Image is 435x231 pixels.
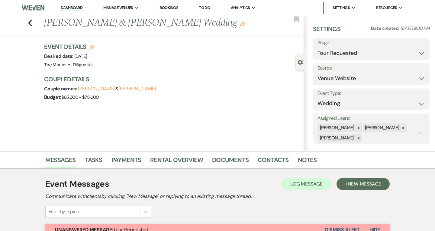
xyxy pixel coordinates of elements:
span: 175 guests [73,62,92,68]
span: New Message [348,181,381,187]
span: Resources [376,5,397,11]
span: Manage Venues [103,5,133,11]
button: [PERSON_NAME] [78,86,115,91]
span: Date created: [371,25,401,31]
label: Assigned Users: [317,114,425,123]
h3: Couple Details [44,75,298,83]
div: [PERSON_NAME] [363,123,400,132]
div: [PERSON_NAME] [318,134,355,142]
span: Couple names: [44,86,78,92]
button: +New Message [337,178,390,190]
a: To Do [199,5,210,10]
a: Tasks [85,155,102,168]
div: [PERSON_NAME] [318,123,355,132]
span: $65,000 - $75,000 [61,94,99,100]
a: Contacts [258,155,289,168]
span: Log Message [290,181,323,187]
a: Rental Overview [150,155,203,168]
a: Documents [212,155,249,168]
a: Messages [45,155,76,168]
span: Settings [333,5,350,11]
div: Filter by topics... [49,208,81,215]
a: Bookings [159,5,178,10]
button: Log Message [282,178,331,190]
label: Source: [317,64,425,73]
a: Notes [298,155,317,168]
h3: Event Details [44,42,94,51]
span: [DATE] 9:30 PM [401,25,430,31]
h2: Communicate with clients by clicking "New Message" or replying to an existing message thread. [45,193,390,200]
h3: Settings [313,25,340,38]
span: The Mount [44,62,66,68]
h1: Event Messages [45,178,109,190]
span: Budget: [44,94,61,100]
span: Analytics [231,5,250,11]
a: Dashboard [61,5,82,11]
label: Stage: [317,39,425,47]
h1: [PERSON_NAME] & [PERSON_NAME] Wedding [44,16,250,30]
a: Payments [111,155,141,168]
img: Weven Logo [22,2,44,14]
button: [PERSON_NAME] [118,86,156,91]
button: Edit [240,21,245,27]
button: Close lead details [298,59,303,65]
span: & [78,86,156,92]
span: [DATE] [74,53,87,59]
span: Desired date: [44,53,74,59]
label: Event Type: [317,89,425,98]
